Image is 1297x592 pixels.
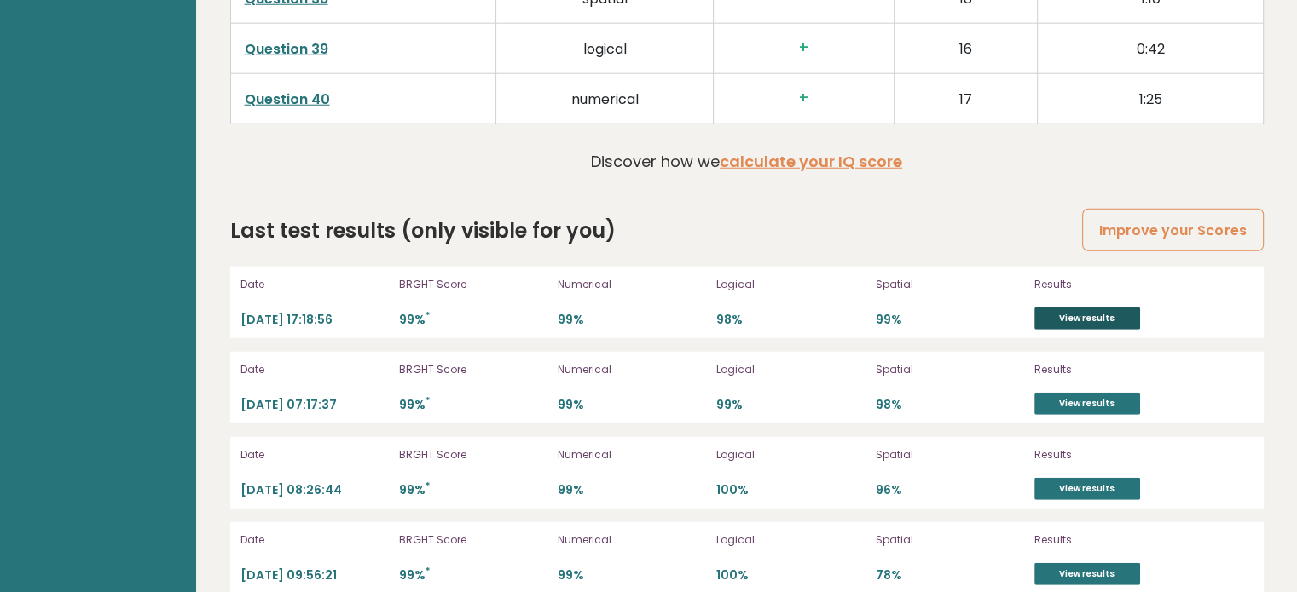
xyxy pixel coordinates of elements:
p: Results [1034,362,1213,377]
a: View results [1034,307,1140,330]
p: 99% [558,567,706,583]
p: BRGHT Score [399,362,547,377]
a: Question 39 [245,39,328,59]
p: [DATE] 08:26:44 [240,482,389,498]
td: 1:25 [1038,73,1263,124]
a: calculate your IQ score [720,151,902,172]
p: Discover how we [591,150,902,173]
a: View results [1034,393,1140,415]
p: BRGHT Score [399,447,547,463]
p: Logical [716,362,865,377]
td: 16 [894,23,1037,73]
p: Results [1034,532,1213,548]
p: 99% [558,397,706,413]
p: Date [240,447,389,463]
td: logical [496,23,714,73]
p: 98% [876,397,1024,413]
p: 99% [876,312,1024,328]
p: BRGHT Score [399,277,547,292]
a: View results [1034,563,1140,585]
p: 100% [716,567,865,583]
p: Logical [716,532,865,548]
p: Numerical [558,447,706,463]
p: Spatial [876,447,1024,463]
p: Results [1034,447,1213,463]
a: Question 40 [245,89,330,109]
p: Date [240,277,389,292]
p: [DATE] 07:17:37 [240,397,389,413]
p: BRGHT Score [399,532,547,548]
a: View results [1034,478,1140,500]
p: 99% [399,567,547,583]
td: numerical [496,73,714,124]
p: Numerical [558,277,706,292]
p: Numerical [558,362,706,377]
p: 78% [876,567,1024,583]
p: Spatial [876,532,1024,548]
td: 17 [894,73,1037,124]
p: 100% [716,482,865,498]
p: 99% [399,312,547,328]
a: Improve your Scores [1082,209,1263,252]
p: Spatial [876,362,1024,377]
p: Logical [716,447,865,463]
p: Date [240,532,389,548]
h3: + [727,89,880,107]
p: 99% [716,397,865,413]
p: [DATE] 17:18:56 [240,312,389,328]
p: 99% [399,397,547,413]
p: 99% [399,482,547,498]
p: [DATE] 09:56:21 [240,567,389,583]
h3: + [727,39,880,57]
p: Date [240,362,389,377]
td: 0:42 [1038,23,1263,73]
p: 99% [558,312,706,328]
p: Logical [716,277,865,292]
p: Numerical [558,532,706,548]
p: Results [1034,277,1213,292]
p: 99% [558,482,706,498]
h2: Last test results (only visible for you) [230,216,616,246]
p: 96% [876,482,1024,498]
p: Spatial [876,277,1024,292]
p: 98% [716,312,865,328]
